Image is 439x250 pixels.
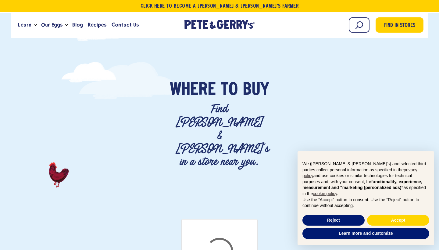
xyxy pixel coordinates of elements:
[112,21,139,29] span: Contact Us
[313,191,337,196] a: cookie policy
[72,21,83,29] span: Blog
[18,21,31,29] span: Learn
[302,197,429,209] p: Use the “Accept” button to consent. Use the “Reject” button to continue without accepting.
[221,81,238,99] span: To
[85,17,109,33] a: Recipes
[302,161,429,197] p: We ([PERSON_NAME] & [PERSON_NAME]'s) and selected third parties collect personal information as s...
[39,17,65,33] a: Our Eggs
[170,81,216,99] span: Where
[176,102,263,168] p: Find [PERSON_NAME] & [PERSON_NAME]'s in a store near you.
[367,215,429,226] button: Accept
[302,228,429,239] button: Learn more and customize
[376,17,423,33] a: Find in Stores
[109,17,141,33] a: Contact Us
[65,24,68,26] button: Open the dropdown menu for Our Eggs
[34,24,37,26] button: Open the dropdown menu for Learn
[302,215,365,226] button: Reject
[41,21,62,29] span: Our Eggs
[243,81,269,99] span: Buy
[16,17,34,33] a: Learn
[349,17,369,33] input: Search
[70,17,85,33] a: Blog
[88,21,106,29] span: Recipes
[384,22,415,30] span: Find in Stores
